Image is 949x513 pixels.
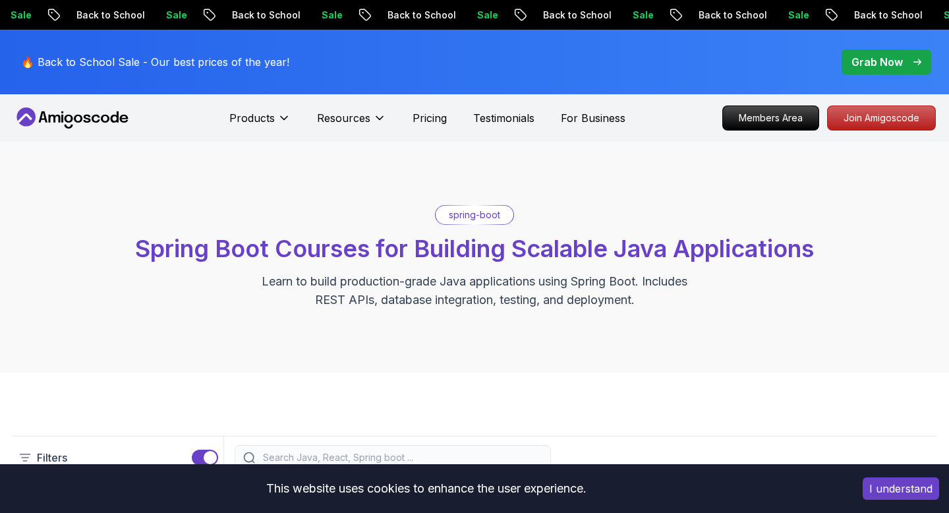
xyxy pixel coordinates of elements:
p: Grab Now [851,54,903,70]
div: This website uses cookies to enhance the user experience. [10,474,843,503]
p: Members Area [723,106,819,130]
a: Join Amigoscode [827,106,936,131]
p: Back to School [828,9,918,22]
button: Resources [317,110,386,136]
a: Members Area [722,106,819,131]
p: Sale [296,9,338,22]
input: Search Java, React, Spring boot ... [260,451,542,464]
p: Sale [140,9,183,22]
p: Sale [451,9,494,22]
p: Back to School [517,9,607,22]
a: Pricing [413,110,447,126]
a: For Business [561,110,625,126]
p: Back to School [206,9,296,22]
p: Back to School [362,9,451,22]
p: Filters [37,450,67,466]
p: Join Amigoscode [828,106,935,130]
p: Resources [317,110,370,126]
p: Sale [607,9,649,22]
p: Back to School [673,9,762,22]
p: 🔥 Back to School Sale - Our best prices of the year! [21,54,289,70]
p: Learn to build production-grade Java applications using Spring Boot. Includes REST APIs, database... [253,272,696,309]
p: Sale [762,9,805,22]
a: Testimonials [473,110,534,126]
span: Spring Boot Courses for Building Scalable Java Applications [135,234,814,263]
button: Products [229,110,291,136]
button: Accept cookies [863,477,939,500]
p: Back to School [51,9,140,22]
p: Products [229,110,275,126]
p: spring-boot [449,208,500,222]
